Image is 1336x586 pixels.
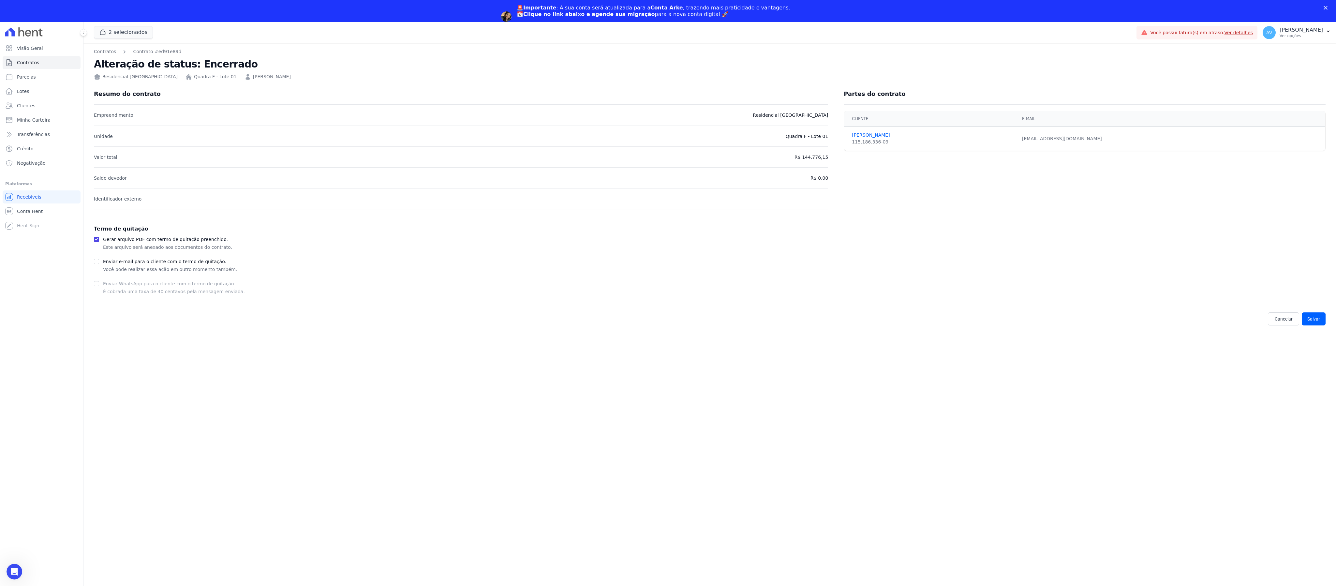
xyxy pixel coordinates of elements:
[1266,30,1272,35] span: AV
[94,111,133,119] p: Empreendimento
[94,58,1326,71] h2: Alteração de status: Encerrado
[17,88,29,95] span: Lotes
[103,288,245,295] p: É cobrada uma taxa de 40 centavos pela mensagem enviada.
[794,153,828,161] p: R$ 144.776,15
[17,74,36,80] span: Parcelas
[1018,127,1325,151] td: [EMAIL_ADDRESS][DOMAIN_NAME]
[194,73,237,80] a: Quadra F - Lote 01
[1268,312,1299,325] a: Cancelar
[94,90,161,98] h3: Resumo do contrato
[517,5,790,18] div: : A sua conta será atualizada para a , trazendo mais praticidade e vantagens. 📅 para a nova conta...
[3,113,81,127] a: Minha Carteira
[1275,316,1293,322] span: Cancelar
[844,111,1018,127] th: Cliente
[94,26,153,38] button: 2 selecionados
[103,259,226,264] label: Enviar e-mail para o cliente com o termo de quitação.
[94,73,178,80] div: Residencial [GEOGRAPHIC_DATA]
[1225,30,1253,35] a: Ver detalhes
[103,243,232,251] p: Este arquivo será anexado aos documentos do contrato.
[253,73,291,80] a: [PERSON_NAME]
[1150,29,1253,36] span: Você possui fatura(s) em atraso.
[17,160,46,166] span: Negativação
[1257,23,1336,42] button: AV [PERSON_NAME] Ver opções
[3,70,81,83] a: Parcelas
[3,142,81,155] a: Crédito
[501,11,512,22] img: Profile image for Adriane
[17,194,41,200] span: Recebíveis
[517,5,556,11] b: 🚨Importante
[17,208,43,215] span: Conta Hent
[94,153,117,161] p: Valor total
[1018,111,1325,127] th: E-mail
[3,190,81,203] a: Recebíveis
[3,85,81,98] a: Lotes
[1280,27,1323,33] p: [PERSON_NAME]
[5,180,78,188] div: Plataformas
[103,265,237,273] p: Você pode realizar essa ação em outro momento também.
[852,139,1014,145] div: 115.186.336-09
[94,174,127,182] p: Saldo devedor
[3,56,81,69] a: Contratos
[852,132,1014,139] a: [PERSON_NAME]
[7,564,22,579] iframe: Intercom live chat
[17,117,51,123] span: Minha Carteira
[103,237,228,242] label: Gerar arquivo PDF com termo de quitação preenchido.
[133,48,181,55] a: Contrato #ed91e89d
[94,48,1326,55] nav: Breadcrumb
[650,5,683,11] b: Conta Arke
[94,48,181,55] nav: Breadcrumb
[1302,312,1326,325] button: Salvar
[844,90,906,98] h3: Partes do contrato
[94,225,1326,233] h2: Termo de quitação
[17,145,34,152] span: Crédito
[94,195,141,203] p: Identificador externo
[3,42,81,55] a: Visão Geral
[523,11,655,17] b: Clique no link abaixo e agende sua migração
[17,131,50,138] span: Transferências
[17,45,43,52] span: Visão Geral
[3,99,81,112] a: Clientes
[17,59,39,66] span: Contratos
[517,22,571,29] a: Agendar migração
[786,132,828,140] p: Quadra F - Lote 01
[3,205,81,218] a: Conta Hent
[17,102,35,109] span: Clientes
[3,128,81,141] a: Transferências
[94,132,113,140] p: Unidade
[753,111,828,119] p: Residencial [GEOGRAPHIC_DATA]
[103,281,235,286] label: Enviar WhatsApp para o cliente com o termo de quitação.
[810,174,828,182] p: R$ 0,00
[94,48,116,55] a: Contratos
[3,157,81,170] a: Negativação
[1280,33,1323,38] p: Ver opções
[1324,6,1330,10] div: Fechar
